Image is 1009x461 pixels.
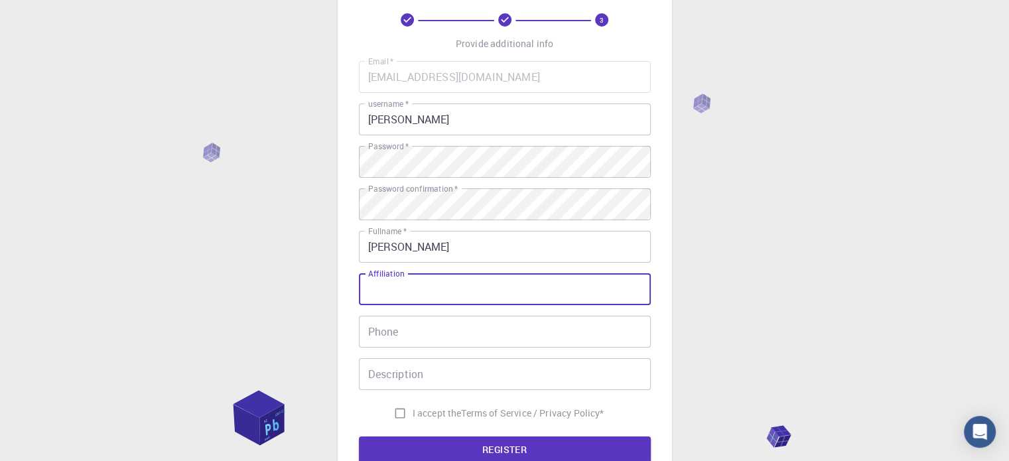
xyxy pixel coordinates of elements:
p: Provide additional info [456,37,553,50]
p: Terms of Service / Privacy Policy * [461,407,604,420]
label: Password confirmation [368,183,458,194]
label: Affiliation [368,268,404,279]
a: Terms of Service / Privacy Policy* [461,407,604,420]
div: Open Intercom Messenger [964,416,996,448]
label: Fullname [368,226,407,237]
label: Email [368,56,393,67]
span: I accept the [413,407,462,420]
label: Password [368,141,409,152]
text: 3 [600,15,604,25]
label: username [368,98,409,109]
